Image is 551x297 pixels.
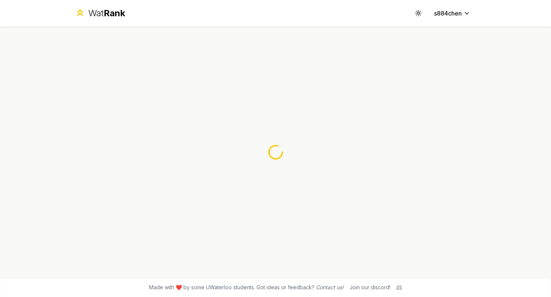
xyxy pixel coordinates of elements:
button: s884chen [428,7,476,20]
a: Contact us! [316,284,344,290]
a: WatRank [75,7,125,19]
div: Wat [88,7,125,19]
span: s884chen [434,9,462,18]
span: Rank [104,8,125,18]
div: Join our discord! [349,284,390,291]
span: Made with ❤️ by some UWaterloo students. Got ideas or feedback? [149,284,344,291]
